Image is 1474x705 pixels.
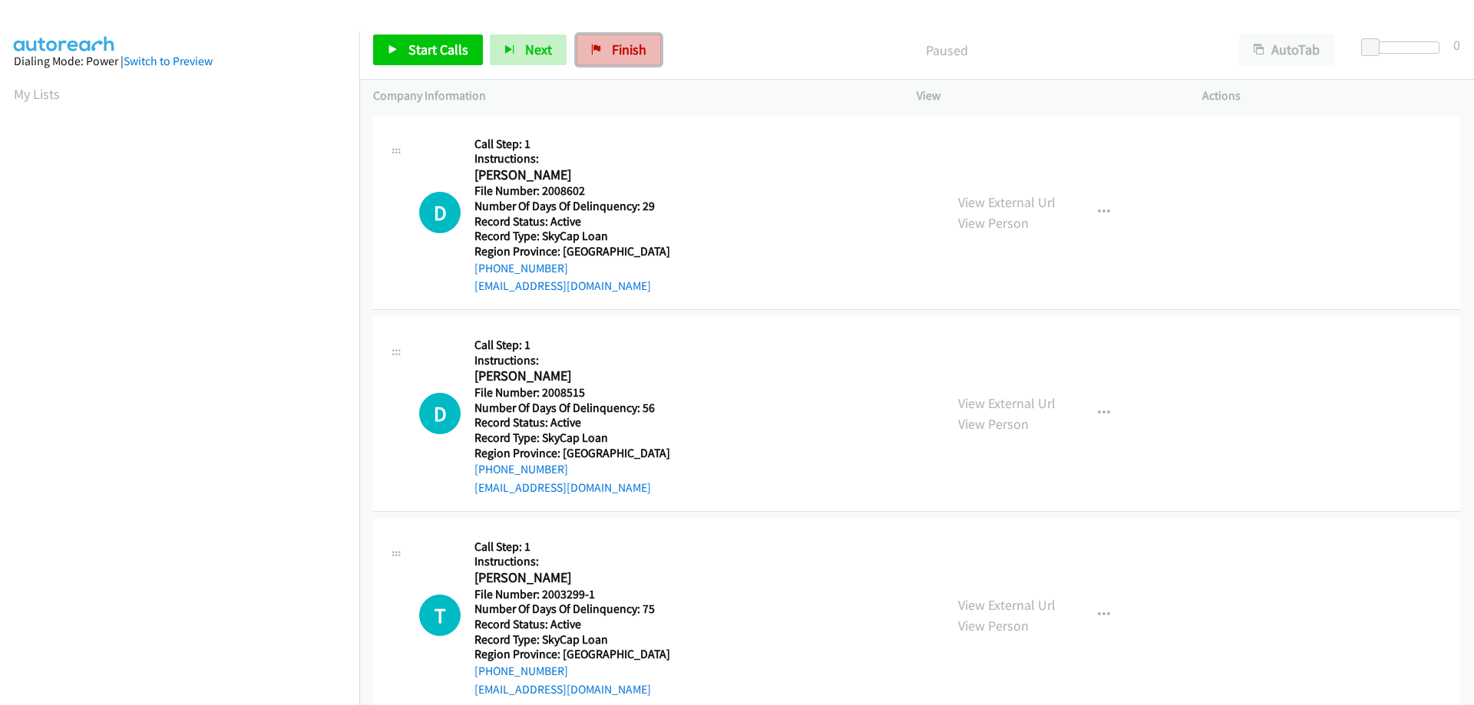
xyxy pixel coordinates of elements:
[474,617,670,632] h5: Record Status: Active
[474,183,670,199] h5: File Number: 2008602
[577,35,661,65] a: Finish
[958,214,1029,232] a: View Person
[14,85,60,103] a: My Lists
[682,40,1211,61] p: Paused
[1239,35,1334,65] button: AutoTab
[124,54,213,68] a: Switch to Preview
[474,430,670,446] h5: Record Type: SkyCap Loan
[474,587,670,602] h5: File Number: 2003299-1
[958,415,1029,433] a: View Person
[958,193,1056,211] a: View External Url
[419,595,461,636] div: The call is yet to be attempted
[474,664,568,678] a: [PHONE_NUMBER]
[474,151,670,166] h5: Instructions:
[474,261,568,275] a: [PHONE_NUMBER]
[490,35,567,65] button: Next
[373,35,483,65] a: Start Calls
[474,338,670,353] h5: Call Step: 1
[419,192,461,233] div: The call is yet to be attempted
[419,393,461,434] div: The call is yet to be attempted
[474,229,670,244] h5: Record Type: SkyCap Loan
[474,601,670,617] h5: Number Of Days Of Delinquency: 75
[958,596,1056,614] a: View External Url
[917,87,1175,105] p: View
[1369,41,1439,54] div: Delay between calls (in seconds)
[408,41,468,58] span: Start Calls
[474,385,670,400] h5: File Number: 2008515
[474,647,670,662] h5: Region Province: [GEOGRAPHIC_DATA]
[1453,35,1460,55] div: 0
[958,394,1056,412] a: View External Url
[958,617,1029,634] a: View Person
[419,595,461,636] h1: T
[474,137,670,152] h5: Call Step: 1
[474,415,670,430] h5: Record Status: Active
[474,166,653,184] h2: [PERSON_NAME]
[474,367,653,385] h2: [PERSON_NAME]
[474,199,670,214] h5: Number Of Days Of Delinquency: 29
[525,41,552,58] span: Next
[474,682,651,697] a: [EMAIL_ADDRESS][DOMAIN_NAME]
[474,554,670,569] h5: Instructions:
[474,214,670,229] h5: Record Status: Active
[474,569,653,587] h2: [PERSON_NAME]
[474,539,670,555] h5: Call Step: 1
[612,41,646,58] span: Finish
[419,393,461,434] h1: D
[474,400,670,416] h5: Number Of Days Of Delinquency: 56
[474,480,651,495] a: [EMAIL_ADDRESS][DOMAIN_NAME]
[419,192,461,233] h1: D
[14,52,345,71] div: Dialing Mode: Power |
[474,278,651,293] a: [EMAIL_ADDRESS][DOMAIN_NAME]
[474,244,670,259] h5: Region Province: [GEOGRAPHIC_DATA]
[1202,87,1460,105] p: Actions
[373,87,889,105] p: Company Information
[474,462,568,476] a: [PHONE_NUMBER]
[474,632,670,647] h5: Record Type: SkyCap Loan
[474,446,670,461] h5: Region Province: [GEOGRAPHIC_DATA]
[474,353,670,368] h5: Instructions:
